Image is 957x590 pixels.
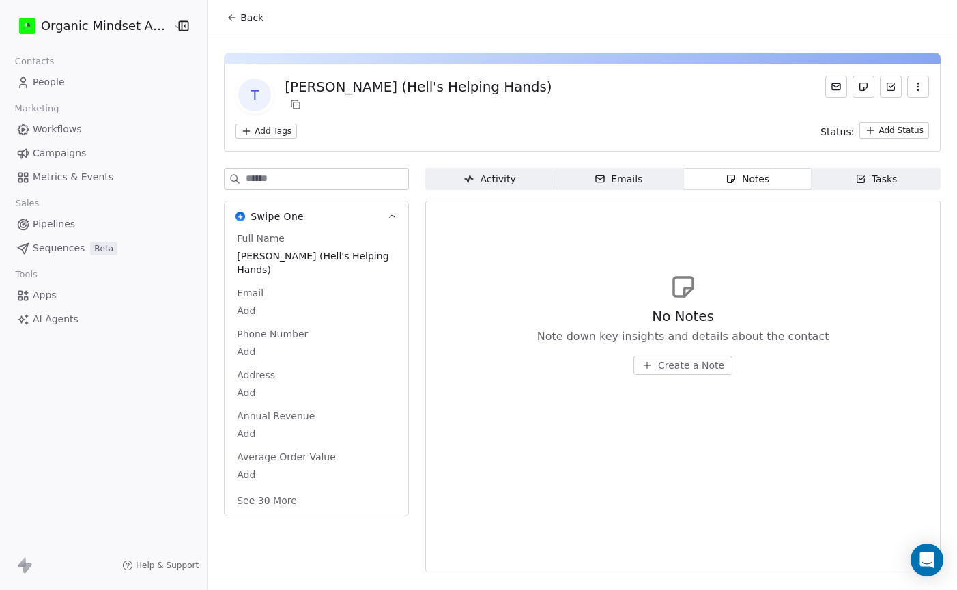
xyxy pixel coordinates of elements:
[234,231,287,245] span: Full Name
[234,368,278,382] span: Address
[595,172,642,186] div: Emails
[11,237,196,259] a: SequencesBeta
[855,172,898,186] div: Tasks
[251,210,304,223] span: Swipe One
[237,304,396,318] span: Add
[633,356,732,375] button: Create a Note
[33,217,75,231] span: Pipelines
[237,386,396,399] span: Add
[911,544,943,576] div: Open Intercom Messenger
[33,75,65,89] span: People
[10,264,43,285] span: Tools
[136,560,199,571] span: Help & Support
[652,307,714,326] span: No Notes
[9,51,60,72] span: Contacts
[234,450,339,464] span: Average Order Value
[537,328,829,345] span: Note down key insights and details about the contact
[237,427,396,440] span: Add
[41,17,170,35] span: Organic Mindset Agency Inc
[11,142,196,165] a: Campaigns
[11,308,196,331] a: AI Agents
[33,312,78,326] span: AI Agents
[10,193,45,214] span: Sales
[33,288,57,303] span: Apps
[234,327,311,341] span: Phone Number
[122,560,199,571] a: Help & Support
[285,77,552,96] div: [PERSON_NAME] (Hell's Helping Hands)
[237,345,396,359] span: Add
[237,249,396,277] span: [PERSON_NAME] (Hell's Helping Hands)
[90,242,117,255] span: Beta
[237,468,396,481] span: Add
[234,286,266,300] span: Email
[658,359,724,372] span: Create a Note
[234,409,317,423] span: Annual Revenue
[859,122,929,139] button: Add Status
[235,124,297,139] button: Add Tags
[238,79,271,111] span: T
[11,213,196,236] a: Pipelines
[820,125,854,139] span: Status:
[11,284,196,307] a: Apps
[11,71,196,94] a: People
[9,98,65,119] span: Marketing
[240,11,263,25] span: Back
[33,170,113,184] span: Metrics & Events
[235,212,245,221] img: Swipe One
[225,231,408,516] div: Swipe OneSwipe One
[19,18,35,34] img: IMG_2460.jpeg
[33,122,82,137] span: Workflows
[11,166,196,188] a: Metrics & Events
[229,488,305,513] button: See 30 More
[463,172,515,186] div: Activity
[33,241,85,255] span: Sequences
[33,146,86,160] span: Campaigns
[225,201,408,231] button: Swipe OneSwipe One
[218,5,272,30] button: Back
[16,14,164,38] button: Organic Mindset Agency Inc
[11,118,196,141] a: Workflows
